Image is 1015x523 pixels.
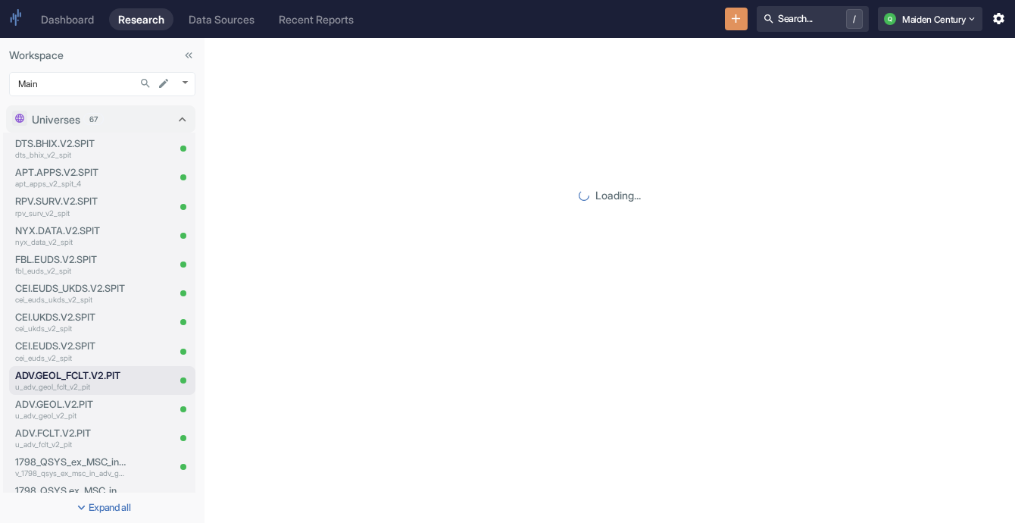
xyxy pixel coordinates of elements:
p: u_adv_fclt_v2_pit [15,439,127,450]
a: ADV.GEOL_FCLT.V2.PITu_adv_geol_fclt_v2_pit [15,368,127,393]
p: Workspace [9,47,195,63]
span: 67 [84,114,103,125]
a: NYX.DATA.V2.SPITnyx_data_v2_spit [15,224,127,248]
div: Universes67 [6,105,195,133]
p: apt_apps_v2_spit_4 [15,178,127,189]
a: ADV.GEOL.V2.PITu_adv_geol_v2_pit [15,397,127,421]
a: APT.APPS.V2.SPITapt_apps_v2_spit_4 [15,165,127,189]
a: Dashboard [32,8,103,30]
button: edit [154,74,173,93]
a: FBL.EUDS.V2.SPITfbl_euds_v2_spit [15,252,127,277]
p: APT.APPS.V2.SPIT [15,165,127,180]
p: Loading... [595,187,641,203]
div: Main [9,72,195,96]
button: Search... [136,74,155,93]
p: dts_bhix_v2_spit [15,149,127,161]
p: u_adv_geol_fclt_v2_pit [15,381,127,393]
div: Research [118,13,164,26]
button: Search.../ [757,6,869,32]
a: CEI.UKDS.V2.SPITcei_ukds_v2_spit [15,310,127,334]
p: cei_euds_v2_spit [15,352,127,364]
p: ADV.FCLT.V2.PIT [15,426,127,440]
p: u_adv_geol_v2_pit [15,410,127,421]
p: RPV.SURV.V2.SPIT [15,194,127,208]
a: 1798_QSYS.ex_MSC_in_ADV.V2.PITdev_1798_qsys_ex_msc_in_adv_v2_pit [15,484,127,508]
a: RPV.SURV.V2.SPITrpv_surv_v2_spit [15,194,127,218]
a: ADV.FCLT.V2.PITu_adv_fclt_v2_pit [15,426,127,450]
a: DTS.BHIX.V2.SPITdts_bhix_v2_spit [15,136,127,161]
p: v_1798_qsys_ex_msc_in_adv_geol_v2_pit [15,468,127,479]
a: Research [109,8,173,30]
p: ADV.GEOL.V2.PIT [15,397,127,412]
div: Dashboard [41,13,94,26]
p: Universes [32,111,80,127]
p: fbl_euds_v2_spit [15,265,127,277]
button: Collapse Sidebar [179,45,198,65]
div: Recent Reports [279,13,354,26]
p: 1798_QSYS_ex_MSC_in_ADV_GEOL.V2.PIT [15,455,127,469]
p: cei_euds_ukds_v2_spit [15,294,127,305]
div: Q [884,13,896,25]
div: Data Sources [189,13,255,26]
p: DTS.BHIX.V2.SPIT [15,136,127,151]
button: QMaiden Century [878,7,982,31]
button: Expand all [3,496,201,520]
a: CEI.EUDS.V2.SPITcei_euds_v2_spit [15,339,127,363]
p: rpv_surv_v2_spit [15,208,127,219]
p: ADV.GEOL_FCLT.V2.PIT [15,368,127,383]
a: Data Sources [180,8,264,30]
a: 1798_QSYS_ex_MSC_in_ADV_GEOL.V2.PITv_1798_qsys_ex_msc_in_adv_geol_v2_pit [15,455,127,479]
p: CEI.EUDS.V2.SPIT [15,339,127,353]
p: NYX.DATA.V2.SPIT [15,224,127,238]
p: cei_ukds_v2_spit [15,323,127,334]
p: CEI.UKDS.V2.SPIT [15,310,127,324]
button: New Resource [725,8,748,31]
p: CEI.EUDS_UKDS.V2.SPIT [15,281,127,296]
p: FBL.EUDS.V2.SPIT [15,252,127,267]
a: Recent Reports [270,8,363,30]
a: CEI.EUDS_UKDS.V2.SPITcei_euds_ukds_v2_spit [15,281,127,305]
p: 1798_QSYS.ex_MSC_in_ADV.V2.PIT [15,484,127,498]
p: nyx_data_v2_spit [15,236,127,248]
